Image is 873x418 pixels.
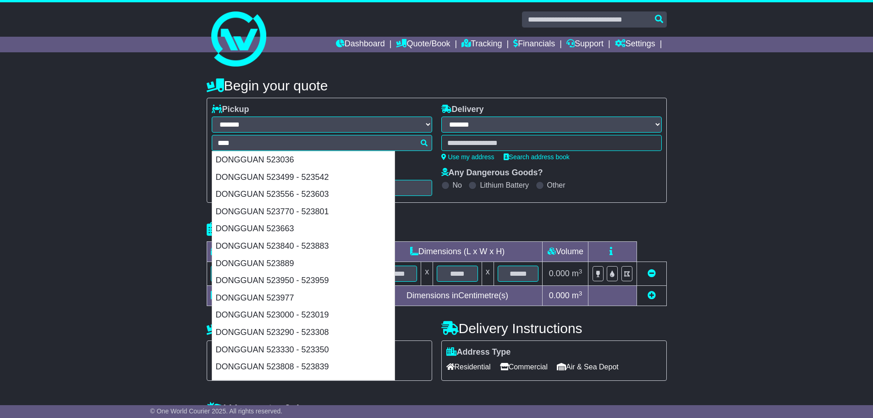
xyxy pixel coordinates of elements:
[150,407,283,415] span: © One World Courier 2025. All rights reserved.
[579,268,582,275] sup: 3
[549,269,570,278] span: 0.000
[207,242,283,262] td: Type
[446,360,491,374] span: Residential
[212,105,249,115] label: Pickup
[372,286,543,306] td: Dimensions in Centimetre(s)
[453,181,462,189] label: No
[212,135,432,151] typeahead: Please provide city
[212,186,395,203] div: DONGGUAN 523556 - 523603
[212,220,395,238] div: DONGGUAN 523663
[441,105,484,115] label: Delivery
[648,291,656,300] a: Add new item
[441,321,667,336] h4: Delivery Instructions
[372,242,543,262] td: Dimensions (L x W x H)
[504,153,570,161] a: Search address book
[482,262,494,286] td: x
[579,290,582,297] sup: 3
[212,341,395,359] div: DONGGUAN 523330 - 523350
[212,169,395,186] div: DONGGUAN 523499 - 523542
[615,37,655,52] a: Settings
[572,291,582,300] span: m
[513,37,555,52] a: Financials
[441,168,543,178] label: Any Dangerous Goods?
[212,358,395,376] div: DONGGUAN 523808 - 523839
[549,291,570,300] span: 0.000
[336,37,385,52] a: Dashboard
[547,181,566,189] label: Other
[421,262,433,286] td: x
[557,360,619,374] span: Air & Sea Depot
[212,255,395,273] div: DONGGUAN 523889
[212,290,395,307] div: DONGGUAN 523977
[500,360,548,374] span: Commercial
[212,307,395,324] div: DONGGUAN 523000 - 523019
[461,37,502,52] a: Tracking
[212,203,395,221] div: DONGGUAN 523770 - 523801
[572,269,582,278] span: m
[207,321,432,336] h4: Pickup Instructions
[212,238,395,255] div: DONGGUAN 523840 - 523883
[446,347,511,357] label: Address Type
[207,78,667,93] h4: Begin your quote
[480,181,529,189] label: Lithium Battery
[207,401,667,417] h4: Warranty & Insurance
[207,222,322,237] h4: Package details |
[441,153,494,161] a: Use my address
[212,376,395,393] div: DONGGUAN 523130 - 523148
[212,151,395,169] div: DONGGUAN 523036
[212,324,395,341] div: DONGGUAN 523290 - 523308
[207,286,283,306] td: Total
[396,37,450,52] a: Quote/Book
[648,269,656,278] a: Remove this item
[566,37,604,52] a: Support
[543,242,588,262] td: Volume
[212,272,395,290] div: DONGGUAN 523950 - 523959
